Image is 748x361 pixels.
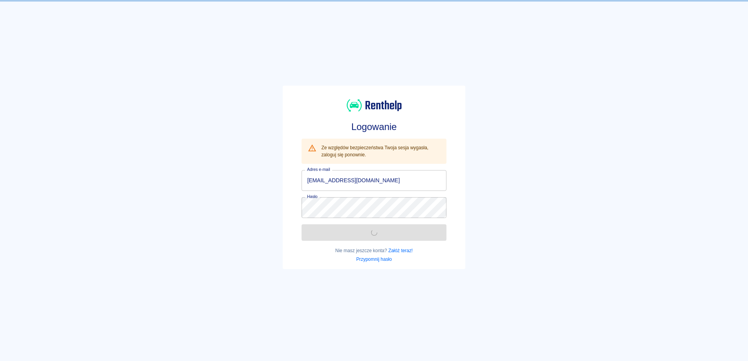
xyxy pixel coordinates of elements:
[388,248,413,253] a: Załóż teraz!
[321,141,440,161] div: Ze względów bezpieczeństwa Twoja sesja wygasła, zaloguj się ponownie.
[307,167,330,172] label: Adres e-mail
[307,194,318,200] label: Hasło
[302,121,446,132] h3: Logowanie
[302,247,446,254] p: Nie masz jeszcze konta?
[347,98,402,113] img: Renthelp logo
[356,257,392,262] a: Przypomnij hasło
